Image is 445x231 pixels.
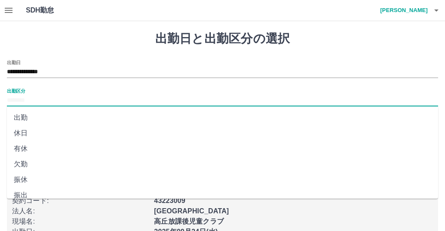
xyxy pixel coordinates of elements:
[7,125,438,141] li: 休日
[7,87,25,94] label: 出勤区分
[154,207,229,215] b: [GEOGRAPHIC_DATA]
[7,31,438,46] h1: 出勤日と出勤区分の選択
[7,172,438,187] li: 振休
[7,187,438,203] li: 振出
[7,141,438,156] li: 有休
[7,59,21,66] label: 出勤日
[12,206,149,216] p: 法人名 :
[7,156,438,172] li: 欠勤
[154,218,224,225] b: 高丘放課後児童クラブ
[12,216,149,227] p: 現場名 :
[7,110,438,125] li: 出勤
